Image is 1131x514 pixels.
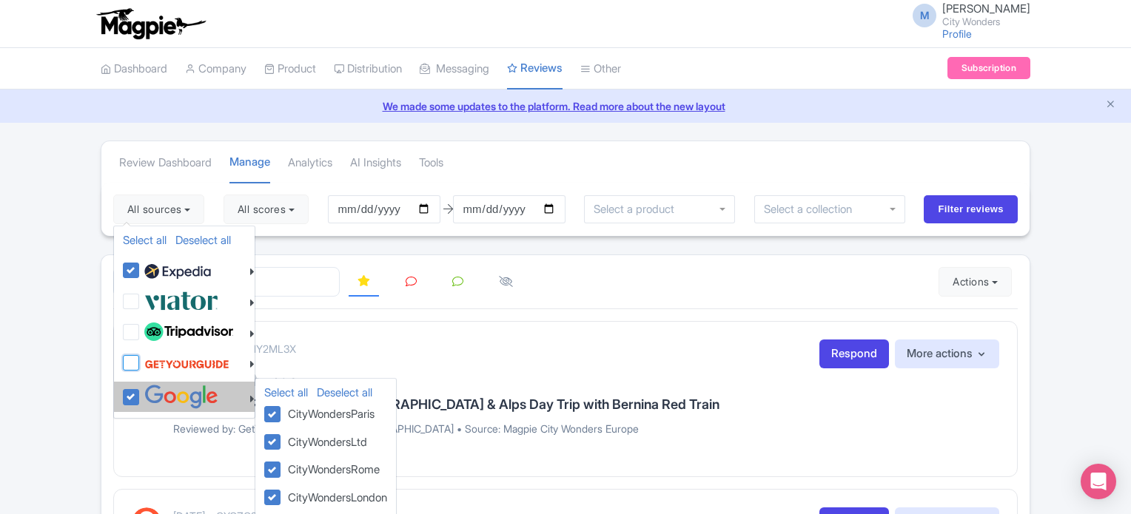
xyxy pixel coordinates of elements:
[507,48,563,90] a: Reviews
[282,432,367,451] label: CityWondersLtd
[895,339,999,368] button: More actions
[175,233,231,247] a: Deselect all
[144,350,229,378] img: get_your_guide-5a6366678479520ec94e3f9d2b9f304b.svg
[942,17,1030,27] small: City Wonders
[119,143,212,183] a: Review Dashboard
[144,260,211,283] img: expedia22-01-93867e2ff94c7cd37d965f09d456db68.svg
[185,49,246,89] a: Company
[173,421,999,436] p: Reviewed by: GetYourGuide traveler • [GEOGRAPHIC_DATA] • Source: Magpie City Wonders Europe
[350,143,401,183] a: AI Insights
[764,203,862,216] input: Select a collection
[947,57,1030,79] a: Subscription
[819,339,889,368] a: Respond
[144,322,233,342] img: tripadvisor_background-ebb97188f8c6c657a79ad20e0caa6051.svg
[420,49,489,89] a: Messaging
[419,143,443,183] a: Tools
[224,195,309,224] button: All scores
[913,4,936,27] span: M
[113,195,204,224] button: All sources
[264,49,316,89] a: Product
[317,385,372,399] a: Deselect all
[942,1,1030,16] span: [PERSON_NAME]
[334,49,402,89] a: Distribution
[272,376,314,388] span: 4.0 Stars
[9,98,1122,114] a: We made some updates to the platform. Read more about the new layout
[113,226,255,419] ul: All sources
[282,459,380,479] label: CityWondersRome
[904,3,1030,27] a: M [PERSON_NAME] City Wonders
[173,397,999,412] h3: From [GEOGRAPHIC_DATA]: [GEOGRAPHIC_DATA] & Alps Day Trip with Bernina Red Train
[144,288,218,313] img: viator-e2bf771eb72f7a6029a5edfbb081213a.svg
[264,385,308,399] a: Select all
[123,233,167,247] a: Select all
[594,203,682,216] input: Select a product
[229,142,270,184] a: Manage
[1081,464,1116,499] div: Open Intercom Messenger
[282,487,387,507] label: CityWondersLondon
[580,49,621,89] a: Other
[924,195,1018,223] input: Filter reviews
[288,143,332,183] a: Analytics
[942,27,972,40] a: Profile
[282,404,375,423] label: CityWondersParis
[144,385,218,409] img: google-96de159c2084212d3cdd3c2fb262314c.svg
[939,267,1012,297] button: Actions
[93,7,208,40] img: logo-ab69f6fb50320c5b225c76a69d11143b.png
[1105,97,1116,114] button: Close announcement
[101,49,167,89] a: Dashboard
